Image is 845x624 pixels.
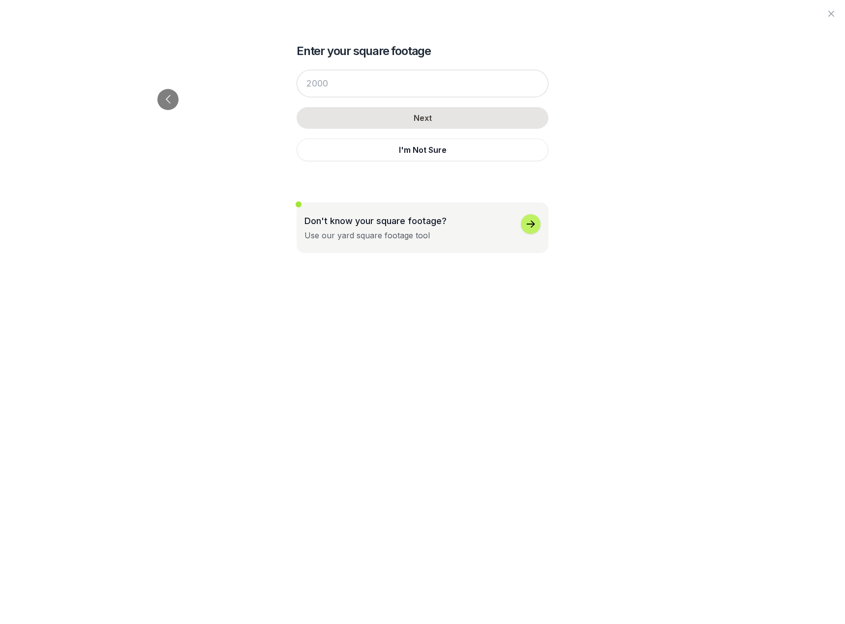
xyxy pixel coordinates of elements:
[297,43,548,59] h2: Enter your square footage
[297,70,548,97] input: 2000
[297,139,548,161] button: I'm Not Sure
[297,107,548,129] button: Next
[304,229,430,241] div: Use our yard square footage tool
[157,89,179,110] button: Go to previous slide
[304,214,447,227] p: Don't know your square footage?
[297,202,548,253] button: Don't know your square footage?Use our yard square footage tool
